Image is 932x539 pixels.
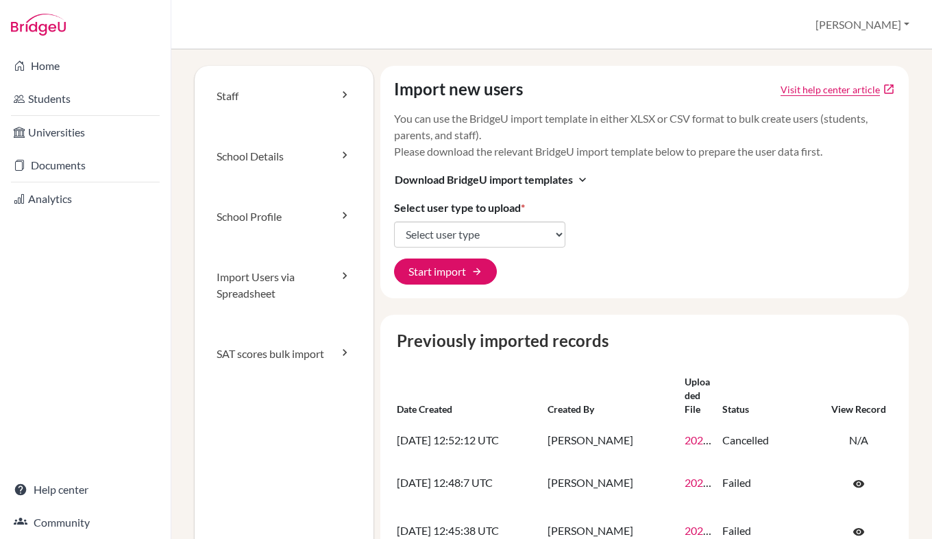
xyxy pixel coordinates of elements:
label: Select user type to upload [394,200,525,216]
a: Students [3,85,168,112]
a: Universities [3,119,168,146]
a: School Details [195,126,373,187]
a: Home [3,52,168,80]
span: Download BridgeU import templates [395,171,573,188]
a: 2028_Grade10.csv [685,433,772,446]
a: School Profile [195,187,373,247]
p: You can use the BridgeU import template in either XLSX or CSV format to bulk create users (studen... [394,110,896,160]
th: Uploaded file [679,370,718,422]
button: [PERSON_NAME] [809,12,916,38]
td: [PERSON_NAME] [542,459,679,507]
img: Bridge-U [11,14,66,36]
caption: Previously imported records [391,328,898,353]
p: N/A [825,433,892,448]
a: open_in_new [883,83,895,95]
a: Import Users via Spreadsheet [195,247,373,324]
td: [DATE] 12:52:12 UTC [391,422,542,459]
td: Cancelled [717,422,820,459]
a: 2028.xlsx [685,476,730,489]
td: [PERSON_NAME] [542,422,679,459]
span: arrow_forward [471,266,482,277]
a: Community [3,509,168,536]
a: SAT scores bulk import [195,324,373,384]
th: View record [820,370,898,422]
th: Status [717,370,820,422]
a: Staff [195,66,373,126]
a: Click to open Tracking student registration article in a new tab [781,82,880,97]
h4: Import new users [394,80,523,99]
th: Created by [542,370,679,422]
a: Documents [3,152,168,179]
a: 2028.xlsx [685,524,730,537]
a: Help center [3,476,168,503]
th: Date created [391,370,542,422]
a: Click to open the record on its current state [838,470,879,496]
button: Start import [394,259,497,285]
td: [DATE] 12:48:7 UTC [391,459,542,507]
span: visibility [853,526,865,538]
td: Failed [717,459,820,507]
a: Analytics [3,185,168,213]
i: expand_more [576,173,589,187]
span: visibility [853,478,865,490]
button: Download BridgeU import templatesexpand_more [394,171,590,189]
